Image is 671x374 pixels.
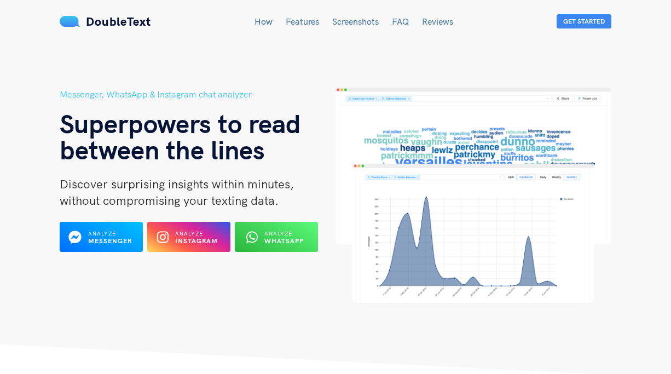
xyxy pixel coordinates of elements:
img: hero [336,88,611,303]
button: Analyze Instagram [147,222,230,252]
button: Get Started [557,14,611,28]
a: DoubleText [60,14,151,29]
a: Analyze Instagram [147,236,230,246]
span: Discover surprising insights within minutes, [60,176,294,192]
b: WhatsApp [264,237,304,245]
b: Instagram [175,237,218,245]
button: Analyze WhatsApp [235,222,318,252]
a: How [254,16,273,27]
a: Analyze WhatsApp [235,236,318,246]
a: Features [286,16,319,27]
span: Analyze [88,230,116,237]
span: Analyze [264,230,292,237]
a: FAQ [392,16,409,27]
button: Analyze Messenger [60,222,143,252]
span: without compromising your texting data. [60,193,279,208]
b: Messenger [88,237,132,245]
span: Superpowers to read [60,107,301,140]
a: Reviews [422,16,453,27]
span: Analyze [175,230,203,237]
span: between the lines [60,133,265,166]
h5: Messenger, WhatsApp & Instagram chat analyzer [60,88,336,101]
img: mS3x8y1f88AAAAABJRU5ErkJggg== [60,16,80,27]
a: Analyze Messenger [60,236,143,246]
span: DoubleText [86,14,151,29]
a: Screenshots [332,16,379,27]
